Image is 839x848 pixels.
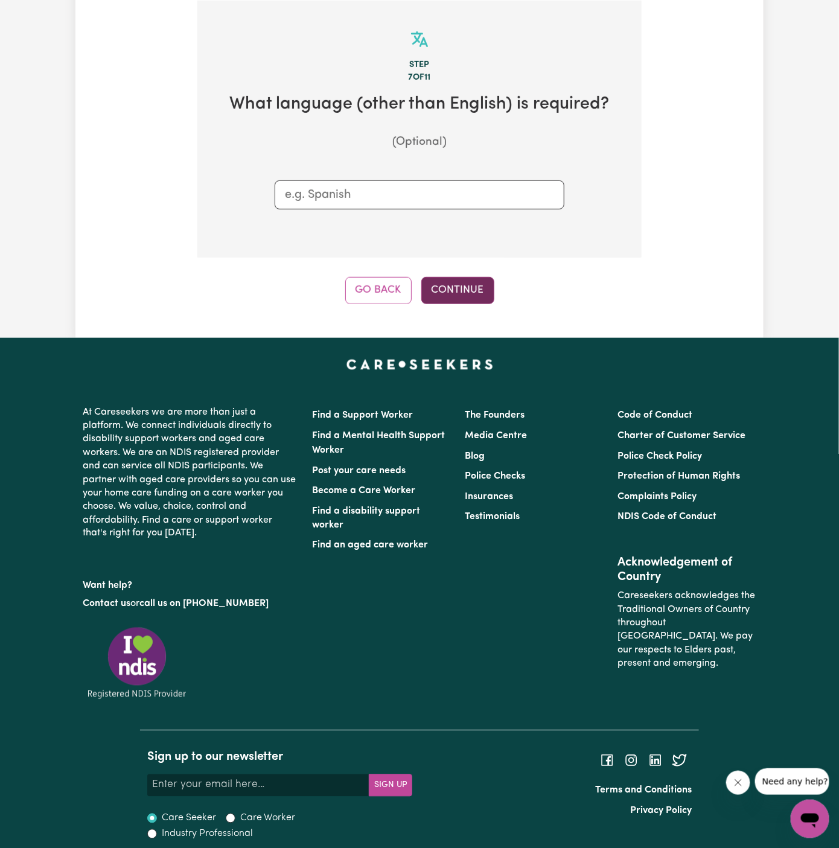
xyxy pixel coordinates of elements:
iframe: Button to launch messaging window [791,800,829,838]
a: Testimonials [465,512,520,521]
a: Post your care needs [312,466,406,476]
button: Subscribe [369,774,412,796]
a: Code of Conduct [618,410,693,420]
a: Find a disability support worker [312,506,420,531]
label: Care Worker [240,811,296,826]
p: (Optional) [217,134,622,151]
a: Follow Careseekers on Instagram [624,756,639,765]
label: Care Seeker [162,811,216,826]
a: Terms and Conditions [595,786,692,795]
a: Blog [465,451,485,461]
input: Enter your email here... [147,774,369,796]
input: e.g. Spanish [285,186,554,204]
a: Follow Careseekers on Facebook [600,756,614,765]
a: NDIS Code of Conduct [618,512,717,521]
h2: Sign up to our newsletter [147,750,412,765]
a: Protection of Human Rights [618,471,741,481]
div: Step [217,59,622,72]
p: At Careseekers we are more than just a platform. We connect individuals directly to disability su... [83,401,298,546]
iframe: Close message [726,771,750,795]
a: Police Checks [465,471,525,481]
a: Follow Careseekers on Twitter [672,756,687,765]
a: Privacy Policy [630,806,692,816]
a: call us on [PHONE_NUMBER] [139,599,269,609]
a: Find an aged care worker [312,541,428,550]
a: Charter of Customer Service [618,431,746,441]
a: Find a Support Worker [312,410,413,420]
a: Become a Care Worker [312,486,415,496]
p: or [83,593,298,616]
p: Want help? [83,575,298,593]
a: Insurances [465,492,513,502]
a: Police Check Policy [618,451,703,461]
label: Industry Professional [162,827,253,841]
button: Go Back [345,277,412,304]
a: Contact us [83,599,130,609]
h2: What language (other than English) is required? [217,94,622,115]
a: Find a Mental Health Support Worker [312,431,445,455]
a: Complaints Policy [618,492,697,502]
a: The Founders [465,410,525,420]
a: Careseekers home page [346,360,493,369]
p: Careseekers acknowledges the Traditional Owners of Country throughout [GEOGRAPHIC_DATA]. We pay o... [618,585,756,675]
iframe: Message from company [755,768,829,795]
div: 7 of 11 [217,71,622,84]
a: Media Centre [465,431,527,441]
img: Registered NDIS provider [83,625,191,701]
h2: Acknowledgement of Country [618,556,756,585]
button: Continue [421,277,494,304]
a: Follow Careseekers on LinkedIn [648,756,663,765]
